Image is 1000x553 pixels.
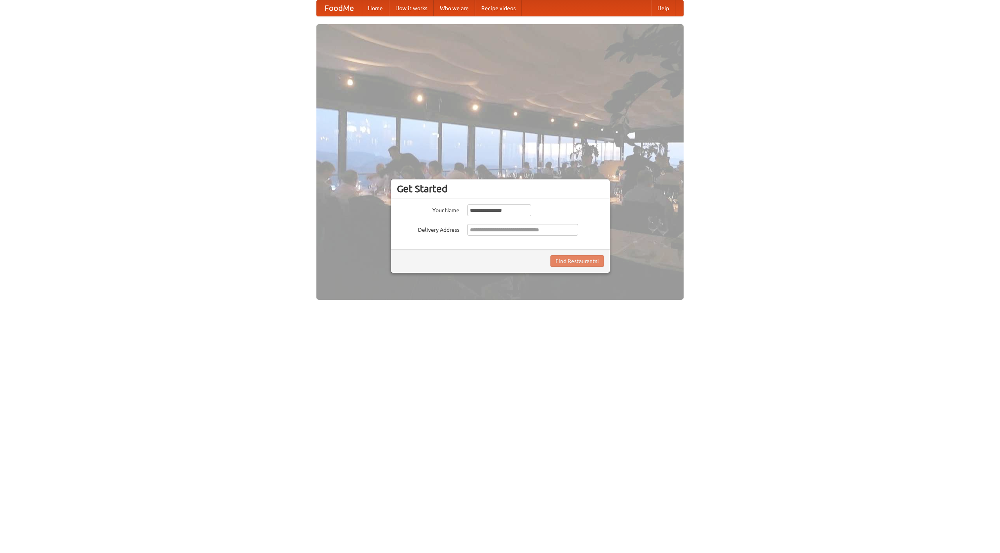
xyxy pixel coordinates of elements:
a: Recipe videos [475,0,522,16]
h3: Get Started [397,183,604,195]
label: Delivery Address [397,224,459,234]
a: How it works [389,0,434,16]
label: Your Name [397,204,459,214]
a: Help [651,0,675,16]
a: FoodMe [317,0,362,16]
button: Find Restaurants! [550,255,604,267]
a: Home [362,0,389,16]
a: Who we are [434,0,475,16]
